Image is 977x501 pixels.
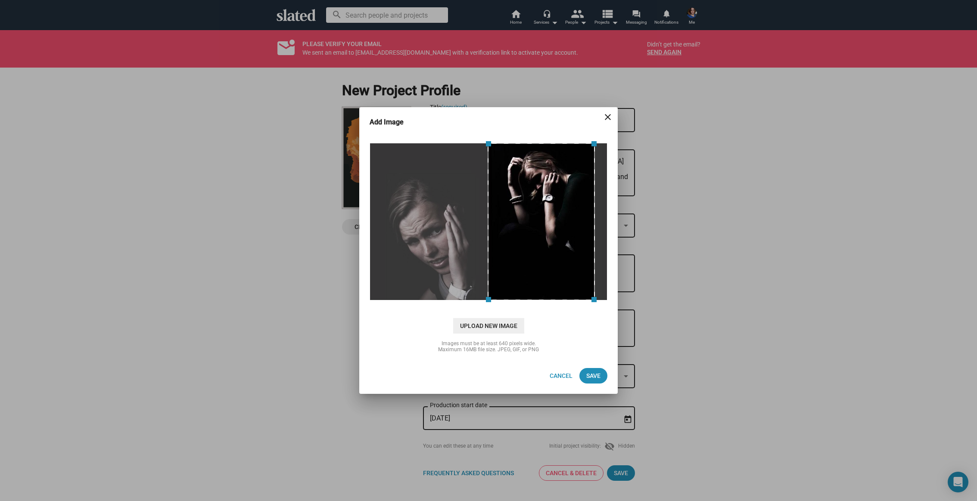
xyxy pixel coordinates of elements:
[579,368,607,383] button: Save
[586,368,601,383] span: Save
[402,340,575,353] div: Images must be at least 640 pixels wide. Maximum 16MB file size. JPEG, GIF, or PNG
[603,112,613,122] mat-icon: close
[370,118,416,127] h3: Add Image
[550,368,573,383] span: Cancel
[453,318,524,334] span: Upload New Image
[370,143,607,300] img: 91Sew0AAAABklEQVQDAJ5ZP778l1xxAAAAAElFTkSuQmCC
[543,368,579,383] button: Cancel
